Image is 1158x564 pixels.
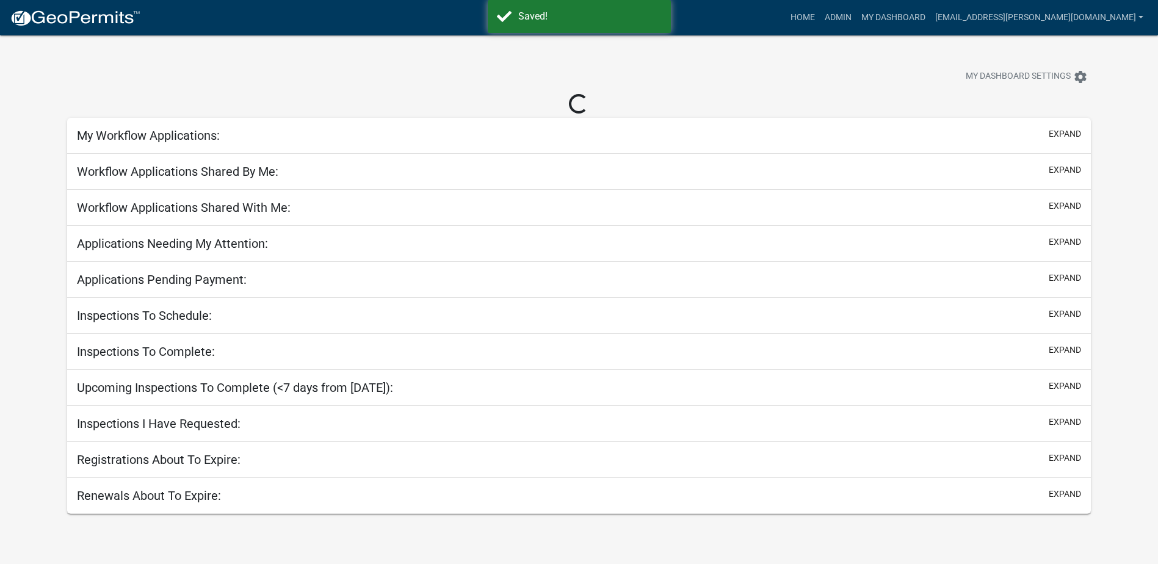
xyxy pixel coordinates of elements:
a: Home [786,6,820,29]
h5: Registrations About To Expire: [77,452,241,467]
h5: Inspections I Have Requested: [77,416,241,431]
div: Saved! [518,9,662,24]
button: expand [1049,128,1081,140]
button: expand [1049,164,1081,176]
h5: Inspections To Complete: [77,344,215,359]
button: expand [1049,416,1081,428]
a: [EMAIL_ADDRESS][PERSON_NAME][DOMAIN_NAME] [930,6,1148,29]
button: expand [1049,488,1081,501]
button: expand [1049,452,1081,465]
h5: Applications Pending Payment: [77,272,247,287]
button: expand [1049,272,1081,284]
h5: My Workflow Applications: [77,128,220,143]
i: settings [1073,70,1088,84]
h5: Workflow Applications Shared By Me: [77,164,278,179]
h5: Workflow Applications Shared With Me: [77,200,291,215]
span: My Dashboard Settings [966,70,1071,84]
a: My Dashboard [856,6,930,29]
h5: Applications Needing My Attention: [77,236,268,251]
a: Admin [820,6,856,29]
button: expand [1049,380,1081,392]
button: expand [1049,308,1081,320]
h5: Renewals About To Expire: [77,488,221,503]
button: expand [1049,236,1081,248]
button: expand [1049,344,1081,356]
h5: Upcoming Inspections To Complete (<7 days from [DATE]): [77,380,393,395]
button: expand [1049,200,1081,212]
h5: Inspections To Schedule: [77,308,212,323]
button: My Dashboard Settingssettings [956,65,1098,89]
